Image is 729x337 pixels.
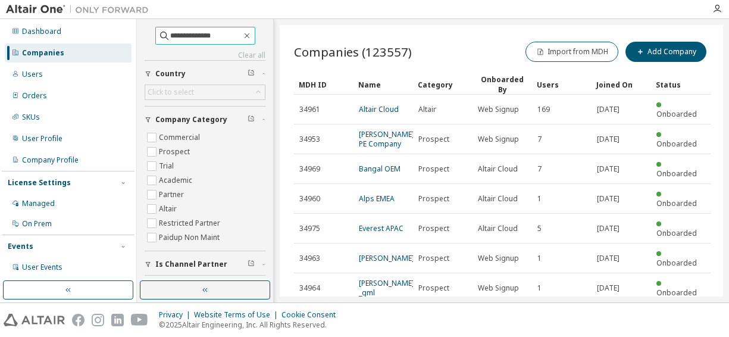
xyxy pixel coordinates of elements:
[656,168,697,179] span: Onboarded
[155,69,186,79] span: Country
[597,164,620,174] span: [DATE]
[418,283,449,293] span: Prospect
[194,310,281,320] div: Website Terms of Use
[22,113,40,122] div: SKUs
[478,194,518,204] span: Altair Cloud
[597,224,620,233] span: [DATE]
[358,75,408,94] div: Name
[418,105,436,114] span: Altair
[478,105,519,114] span: Web Signup
[478,254,519,263] span: Web Signup
[537,254,542,263] span: 1
[281,310,343,320] div: Cookie Consent
[145,61,265,87] button: Country
[92,314,104,326] img: instagram.svg
[478,283,519,293] span: Web Signup
[359,194,395,204] a: Alps EMEA
[159,216,223,230] label: Restricted Partner
[8,178,71,188] div: License Settings
[597,105,620,114] span: [DATE]
[159,159,176,173] label: Trial
[359,223,403,233] a: Everest APAC
[537,194,542,204] span: 1
[299,194,320,204] span: 34960
[159,130,202,145] label: Commercial
[4,314,65,326] img: altair_logo.svg
[155,115,227,124] span: Company Category
[418,135,449,144] span: Prospect
[597,135,620,144] span: [DATE]
[299,283,320,293] span: 34964
[22,134,62,143] div: User Profile
[22,263,62,272] div: User Events
[299,75,349,94] div: MDH ID
[597,283,620,293] span: [DATE]
[656,228,697,238] span: Onboarded
[477,74,527,95] div: Onboarded By
[359,104,399,114] a: Altair Cloud
[155,260,227,269] span: Is Channel Partner
[656,258,697,268] span: Onboarded
[159,310,194,320] div: Privacy
[418,254,449,263] span: Prospect
[145,51,265,60] a: Clear all
[299,254,320,263] span: 34963
[22,27,61,36] div: Dashboard
[656,139,697,149] span: Onboarded
[299,105,320,114] span: 34961
[148,88,194,97] div: Click to select
[22,219,52,229] div: On Prem
[22,70,43,79] div: Users
[22,48,64,58] div: Companies
[359,253,414,263] a: [PERSON_NAME]
[22,199,55,208] div: Managed
[418,194,449,204] span: Prospect
[478,164,518,174] span: Altair Cloud
[656,288,697,298] span: Onboarded
[159,230,222,245] label: Paidup Non Maint
[145,251,265,277] button: Is Channel Partner
[145,85,265,99] div: Click to select
[294,43,412,60] span: Companies (123557)
[537,75,587,94] div: Users
[159,202,179,216] label: Altair
[299,164,320,174] span: 34969
[537,164,542,174] span: 7
[656,75,706,94] div: Status
[159,320,343,330] p: © 2025 Altair Engineering, Inc. All Rights Reserved.
[359,129,414,149] a: [PERSON_NAME] PE Company
[656,109,697,119] span: Onboarded
[359,164,401,174] a: Bangal OEM
[299,135,320,144] span: 34953
[597,194,620,204] span: [DATE]
[8,242,33,251] div: Events
[359,278,414,298] a: [PERSON_NAME] _gml
[248,115,255,124] span: Clear filter
[418,224,449,233] span: Prospect
[159,173,195,188] label: Academic
[418,75,468,94] div: Category
[159,188,186,202] label: Partner
[111,314,124,326] img: linkedin.svg
[537,105,550,114] span: 169
[625,42,706,62] button: Add Company
[159,145,192,159] label: Prospect
[656,198,697,208] span: Onboarded
[248,260,255,269] span: Clear filter
[597,254,620,263] span: [DATE]
[72,314,85,326] img: facebook.svg
[22,155,79,165] div: Company Profile
[537,224,542,233] span: 5
[537,283,542,293] span: 1
[525,42,618,62] button: Import from MDH
[145,107,265,133] button: Company Category
[299,224,320,233] span: 34975
[6,4,155,15] img: Altair One
[478,135,519,144] span: Web Signup
[596,75,646,94] div: Joined On
[418,164,449,174] span: Prospect
[131,314,148,326] img: youtube.svg
[537,135,542,144] span: 7
[478,224,518,233] span: Altair Cloud
[22,91,47,101] div: Orders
